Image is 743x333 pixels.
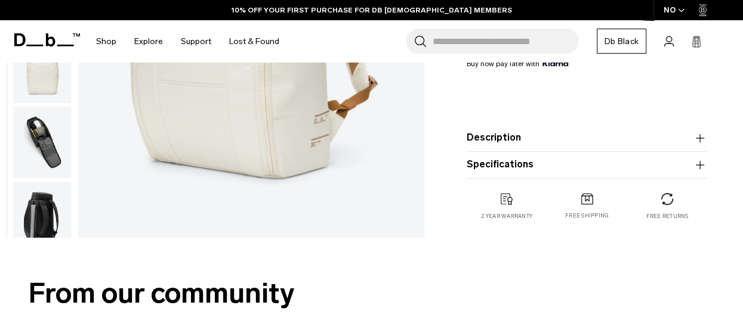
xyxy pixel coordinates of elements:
a: 10% OFF YOUR FIRST PURCHASE FOR DB [DEMOGRAPHIC_DATA] MEMBERS [232,5,512,15]
p: Free shipping [565,211,609,220]
img: Hugger Backpack 30L Oatmilk [13,32,71,104]
h2: From our community [29,272,714,315]
p: Free returns [646,212,688,220]
span: Buy now pay later with [467,58,568,69]
img: Hugger Backpack 30L Oatmilk [13,107,71,179]
a: Explore [134,20,163,63]
a: Lost & Found [229,20,279,63]
button: Specifications [467,158,707,172]
a: Db Black [597,29,646,54]
p: 2 year warranty [481,212,532,220]
a: Support [181,20,211,63]
img: {"height" => 20, "alt" => "Klarna"} [542,60,568,66]
a: Shop [96,20,116,63]
button: Hugger Backpack 30L Oatmilk [13,181,72,254]
button: Hugger Backpack 30L Oatmilk [13,32,72,104]
button: Hugger Backpack 30L Oatmilk [13,107,72,179]
button: Description [467,131,707,145]
nav: Main Navigation [87,20,288,63]
img: Hugger Backpack 30L Oatmilk [13,182,71,253]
